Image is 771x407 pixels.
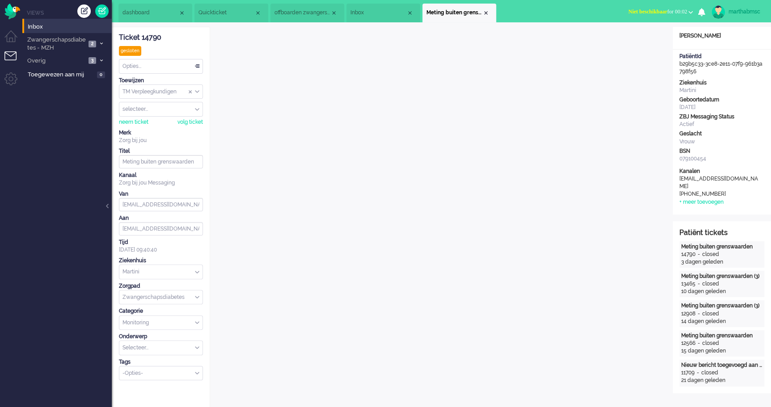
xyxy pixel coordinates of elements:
div: + meer toevoegen [679,198,724,206]
body: Rich Text Area. Press ALT-0 for help. [4,4,445,19]
div: Ticket 14790 [119,33,203,43]
div: [PHONE_NUMBER] [679,190,760,198]
div: 14 dagen geleden [681,318,763,325]
a: Toegewezen aan mij 0 [26,69,112,79]
div: Kanalen [679,168,764,175]
span: dashboard [122,9,178,17]
span: Quickticket [198,9,254,17]
a: Omnidesk [4,6,20,13]
div: neem ticket [119,118,148,126]
div: 11709 [681,369,695,377]
div: [PERSON_NAME] [673,32,771,40]
div: - [695,369,701,377]
div: Close tab [482,9,489,17]
button: Niet beschikbaarfor 00:02 [623,5,698,18]
div: Onderwerp [119,333,203,340]
div: Close tab [254,9,261,17]
span: Niet beschikbaar [628,8,667,15]
div: Patiënt tickets [679,228,764,238]
div: 13465 [681,280,695,288]
div: ZBJ Messaging Status [679,113,764,121]
div: gesloten [119,46,141,56]
span: 0 [97,71,105,78]
span: Inbox [28,23,112,31]
div: Assign Group [119,84,203,99]
a: Quick Ticket [95,4,109,18]
span: offboarden zwangerschapsdiabetes [274,9,330,17]
span: Meting buiten grenswaarden [426,9,482,17]
div: Creëer ticket [77,4,91,18]
div: Ziekenhuis [119,257,203,264]
div: closed [702,310,719,318]
span: Zwangerschapsdiabetes - MZH [26,36,86,52]
div: Actief [679,121,764,128]
li: Dashboard menu [4,30,25,50]
div: Categorie [119,307,203,315]
div: Meting buiten grenswaarden (3) [681,302,763,310]
div: Close tab [330,9,337,17]
div: Toewijzen [119,77,203,84]
div: Meting buiten grenswaarden [681,332,763,340]
div: 10 dagen geleden [681,288,763,295]
div: Select Tags [119,366,203,381]
div: Meting buiten grenswaarden [681,243,763,251]
div: Titel [119,147,203,155]
div: Martini [679,87,764,94]
li: Dashboard [118,4,192,22]
div: - [695,251,702,258]
img: avatar [712,5,725,19]
div: Nieuw bericht toegevoegd aan gesprek [681,361,763,369]
li: 15432 [270,4,344,22]
div: - [695,340,702,347]
div: 12566 [681,340,695,347]
div: PatiëntId [679,53,764,60]
div: marthabmsc [729,7,762,16]
li: 14790 [422,4,496,22]
div: Zorg bij jou Messaging [119,179,203,187]
span: 2 [88,41,96,47]
div: Close tab [406,9,413,17]
div: Geslacht [679,130,764,138]
div: Tags [119,358,203,366]
span: for 00:02 [628,8,687,15]
a: marthabmsc [710,5,762,19]
div: Geboortedatum [679,96,764,104]
span: 3 [88,57,96,64]
a: Inbox [26,21,112,31]
div: Merk [119,129,203,137]
li: Views [27,9,112,17]
div: Ziekenhuis [679,79,764,87]
div: Meting buiten grenswaarden (3) [681,273,763,280]
li: Niet beschikbaarfor 00:02 [623,3,698,22]
div: Zorgpad [119,282,203,290]
img: flow_omnibird.svg [4,4,20,19]
li: Admin menu [4,72,25,92]
div: Kanaal [119,172,203,179]
div: Zorg bij jou [119,137,203,144]
div: 12908 [681,310,695,318]
div: b29b5c33-3ce8-2e11-07f9-961b3a798f56 [673,53,771,76]
div: 21 dagen geleden [681,377,763,384]
div: closed [702,280,719,288]
div: Van [119,190,203,198]
div: Aan [119,214,203,222]
li: Tickets menu [4,51,25,71]
span: Overig [26,57,86,65]
div: Tijd [119,239,203,246]
li: View [346,4,420,22]
span: Inbox [350,9,406,17]
div: [DATE] 09:40:40 [119,239,203,254]
div: [EMAIL_ADDRESS][DOMAIN_NAME] [679,175,760,190]
div: BSN [679,147,764,155]
div: closed [702,340,719,347]
div: 15 dagen geleden [681,347,763,355]
div: - [695,280,702,288]
div: 3 dagen geleden [681,258,763,266]
div: closed [702,251,719,258]
div: - [695,310,702,318]
div: Assign User [119,102,203,117]
div: 079100454 [679,155,764,163]
div: [DATE] [679,104,764,111]
span: Toegewezen aan mij [28,71,94,79]
div: closed [701,369,718,377]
